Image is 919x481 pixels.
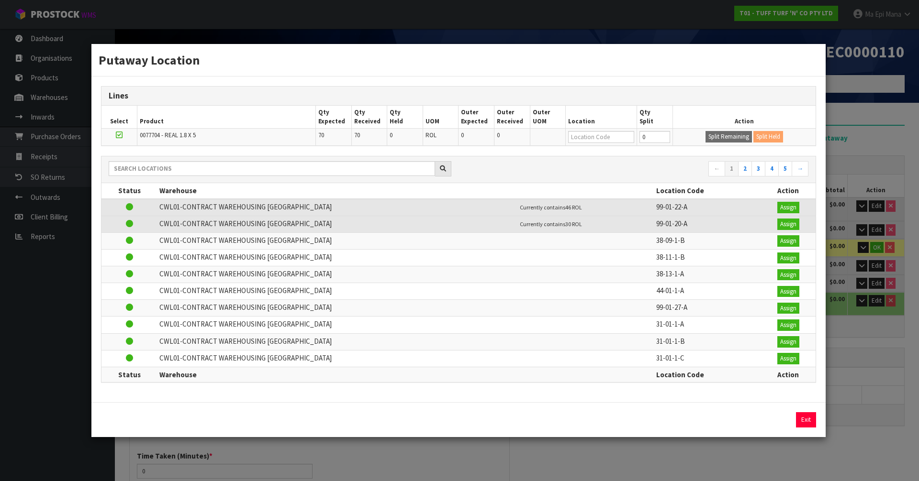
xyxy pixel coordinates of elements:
td: 38-13-1-A [654,266,761,283]
button: Exit [796,412,816,427]
nav: Page navigation [466,161,808,178]
th: Qty Received [351,106,387,128]
td: CWL01-CONTRACT WAREHOUSING [GEOGRAPHIC_DATA] [157,249,517,266]
td: CWL01-CONTRACT WAREHOUSING [GEOGRAPHIC_DATA] [157,266,517,283]
a: 5 [778,161,792,176]
th: Status [101,367,157,382]
td: 31-01-1-A [654,317,761,333]
td: 38-11-1-B [654,249,761,266]
th: Location [566,106,637,128]
button: Assign [777,202,799,213]
th: Action [761,367,816,382]
span: 0077704 - REAL 1.8 X 5 [140,131,196,139]
a: 1 [725,161,739,176]
td: 99-01-22-A [654,199,761,216]
span: 0 [390,131,392,139]
td: CWL01-CONTRACT WAREHOUSING [GEOGRAPHIC_DATA] [157,317,517,333]
td: 38-09-1-B [654,232,761,249]
small: Currently contains [520,220,582,228]
th: Warehouse [157,367,517,382]
span: 0 [497,131,500,139]
th: Outer Received [494,106,530,128]
input: Location Code [568,131,634,143]
td: CWL01-CONTRACT WAREHOUSING [GEOGRAPHIC_DATA] [157,333,517,350]
a: ← [708,161,725,176]
td: CWL01-CONTRACT WAREHOUSING [GEOGRAPHIC_DATA] [157,216,517,232]
button: Assign [777,303,799,314]
td: CWL01-CONTRACT WAREHOUSING [GEOGRAPHIC_DATA] [157,232,517,249]
th: Action [761,183,816,198]
input: Search locations [109,161,435,176]
td: CWL01-CONTRACT WAREHOUSING [GEOGRAPHIC_DATA] [157,300,517,317]
a: → [792,161,808,176]
a: 2 [738,161,752,176]
th: Action [673,106,816,128]
th: Location Code [654,367,761,382]
td: 44-01-1-A [654,283,761,300]
span: 70 [318,131,324,139]
span: 0 [461,131,464,139]
td: CWL01-CONTRACT WAREHOUSING [GEOGRAPHIC_DATA] [157,283,517,300]
td: CWL01-CONTRACT WAREHOUSING [GEOGRAPHIC_DATA] [157,199,517,216]
a: 4 [765,161,779,176]
button: Assign [777,219,799,230]
th: Outer UOM [530,106,566,128]
button: Assign [777,336,799,348]
button: Assign [777,319,799,331]
span: 46 ROL [565,204,582,211]
th: Select [101,106,137,128]
span: 30 ROL [565,220,582,228]
td: 31-01-1-C [654,350,761,367]
button: Assign [777,286,799,297]
h3: Lines [109,91,808,100]
th: Qty Split [637,106,673,128]
td: 99-01-27-A [654,300,761,317]
td: CWL01-CONTRACT WAREHOUSING [GEOGRAPHIC_DATA] [157,350,517,367]
th: UOM [423,106,459,128]
button: Assign [777,353,799,364]
th: Status [101,183,157,198]
button: Assign [777,252,799,264]
button: Assign [777,235,799,247]
h3: Putaway Location [99,51,818,69]
td: 99-01-20-A [654,216,761,232]
small: Currently contains [520,204,582,211]
button: Split Held [753,131,783,142]
th: Qty Expected [316,106,352,128]
th: Warehouse [157,183,517,198]
button: Split Remaining [706,131,752,142]
span: 70 [354,131,360,139]
span: ROL [426,131,437,139]
th: Outer Expected [459,106,494,128]
th: Product [137,106,316,128]
th: Location Code [654,183,761,198]
a: 3 [751,161,765,176]
th: Qty Held [387,106,423,128]
button: Assign [777,269,799,281]
input: Qty Putaway [639,131,670,143]
td: 31-01-1-B [654,333,761,350]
